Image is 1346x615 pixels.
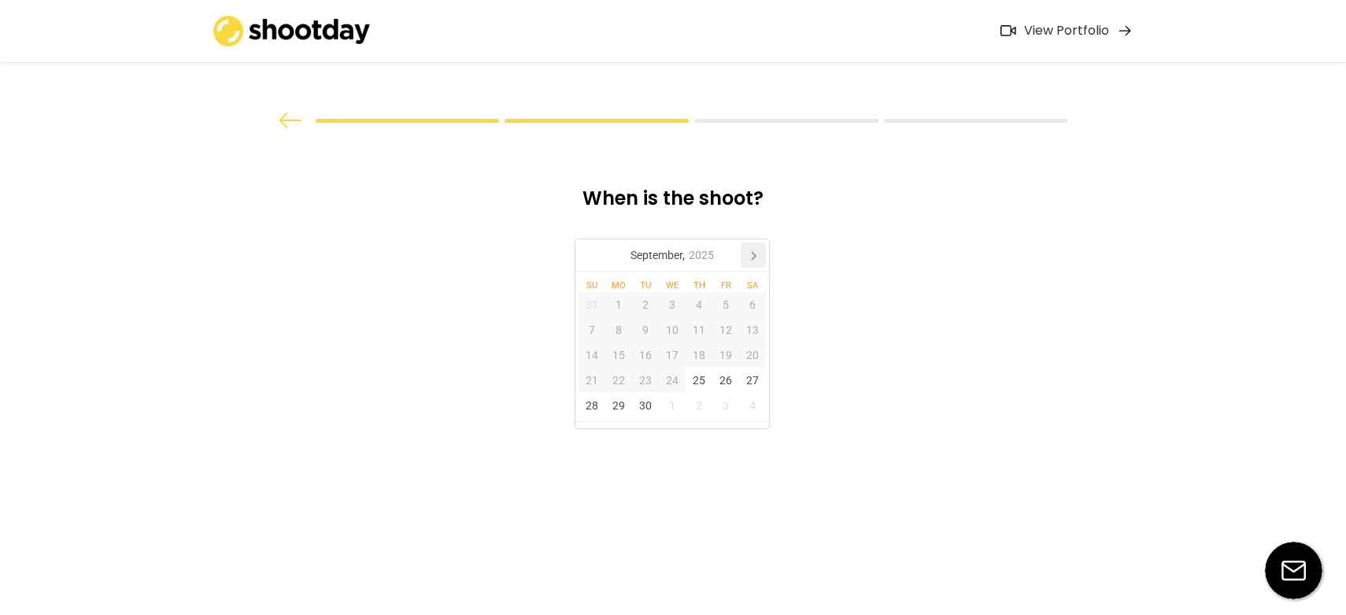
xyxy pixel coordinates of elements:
[579,292,605,317] div: 31
[632,317,659,343] div: 9
[624,243,719,268] div: September,
[605,317,632,343] div: 8
[1000,25,1016,36] img: Icon%20feather-video%402x.png
[579,393,605,418] div: 28
[632,281,659,290] div: Tu
[739,317,766,343] div: 13
[605,343,632,368] div: 15
[659,292,686,317] div: 3
[739,368,766,393] div: 27
[632,292,659,317] div: 2
[659,317,686,343] div: 10
[213,16,371,46] img: shootday_logo.png
[579,368,605,393] div: 21
[712,393,739,418] div: 3
[739,292,766,317] div: 6
[279,113,302,128] img: arrow%20back.svg
[632,368,659,393] div: 23
[686,343,712,368] div: 18
[686,281,712,290] div: Th
[1024,23,1109,39] div: View Portfolio
[739,393,766,418] div: 4
[659,368,686,393] div: 24
[686,292,712,317] div: 4
[686,317,712,343] div: 11
[712,368,739,393] div: 26
[712,317,739,343] div: 12
[605,368,632,393] div: 22
[1265,542,1322,599] img: email-icon%20%281%29.svg
[579,281,605,290] div: Su
[632,343,659,368] div: 16
[579,343,605,368] div: 14
[739,343,766,368] div: 20
[579,317,605,343] div: 7
[605,281,632,290] div: Mo
[605,292,632,317] div: 1
[712,343,739,368] div: 19
[739,281,766,290] div: Sa
[686,393,712,418] div: 2
[632,393,659,418] div: 30
[712,281,739,290] div: Fr
[659,393,686,418] div: 1
[689,250,714,261] i: 2025
[459,186,887,223] div: When is the shoot?
[605,393,632,418] div: 29
[686,368,712,393] div: 25
[659,343,686,368] div: 17
[712,292,739,317] div: 5
[659,281,686,290] div: We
